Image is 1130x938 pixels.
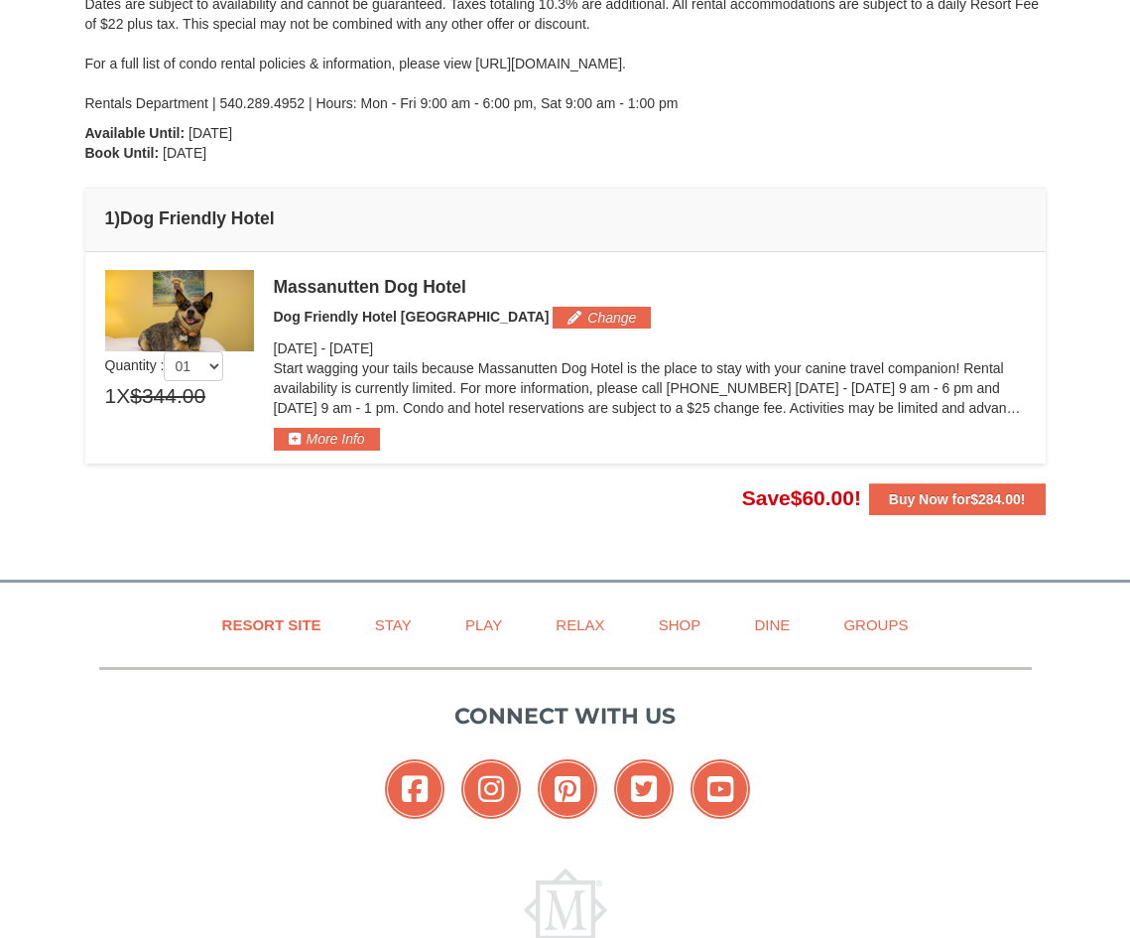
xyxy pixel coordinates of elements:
[440,603,527,647] a: Play
[85,125,186,141] strong: Available Until:
[818,603,933,647] a: Groups
[329,340,373,356] span: [DATE]
[197,603,346,647] a: Resort Site
[742,486,861,509] span: Save !
[970,491,1021,507] span: $284.00
[531,603,629,647] a: Relax
[105,381,117,411] span: 1
[85,145,160,161] strong: Book Until:
[889,491,1026,507] strong: Buy Now for !
[350,603,437,647] a: Stay
[163,145,206,161] span: [DATE]
[791,486,854,509] span: $60.00
[729,603,815,647] a: Dine
[320,340,325,356] span: -
[99,700,1032,733] p: Connect with us
[274,309,550,325] span: Dog Friendly Hotel [GEOGRAPHIC_DATA]
[105,270,254,351] img: 27428181-5-81c892a3.jpg
[274,358,1026,418] p: Start wagging your tails because Massanutten Dog Hotel is the place to stay with your canine trav...
[130,381,205,411] span: $344.00
[274,428,380,450] button: More Info
[634,603,726,647] a: Shop
[869,483,1046,515] button: Buy Now for$284.00!
[274,340,317,356] span: [DATE]
[116,381,130,411] span: X
[105,208,1026,228] h4: 1 Dog Friendly Hotel
[114,208,120,228] span: )
[274,277,1026,297] div: Massanutten Dog Hotel
[188,125,232,141] span: [DATE]
[105,357,224,373] span: Quantity :
[553,307,651,329] button: Change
